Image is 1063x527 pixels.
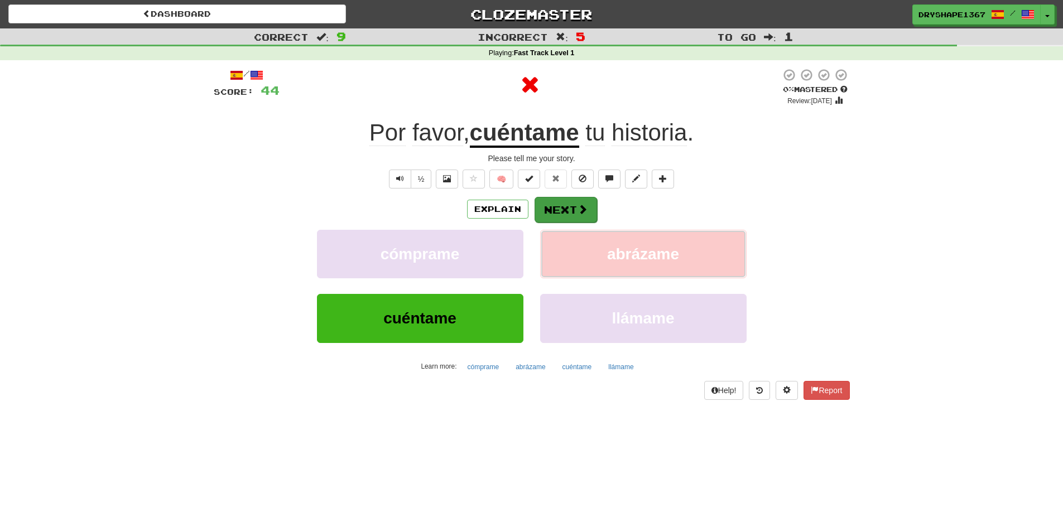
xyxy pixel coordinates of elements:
[518,170,540,188] button: Set this sentence to 100% Mastered (alt+m)
[381,245,460,263] span: cómprame
[704,381,744,400] button: Help!
[489,170,513,188] button: 🧠
[369,119,406,146] span: Por
[598,170,621,188] button: Discuss sentence (alt+u)
[535,197,597,223] button: Next
[214,68,280,82] div: /
[576,30,585,43] span: 5
[336,30,346,43] span: 9
[369,119,470,146] span: ,
[470,119,579,148] u: cuéntame
[764,32,776,42] span: :
[389,170,411,188] button: Play sentence audio (ctl+space)
[387,170,432,188] div: Text-to-speech controls
[804,381,849,400] button: Report
[918,9,985,20] span: DryShape1367
[254,31,309,42] span: Correct
[607,245,679,263] span: abrázame
[749,381,770,400] button: Round history (alt+y)
[8,4,346,23] a: Dashboard
[411,170,432,188] button: ½
[214,87,254,96] span: Score:
[261,83,280,97] span: 44
[717,31,756,42] span: To go
[436,170,458,188] button: Show image (alt+x)
[781,85,850,95] div: Mastered
[317,294,523,342] button: cuéntame
[463,170,485,188] button: Favorite sentence (alt+f)
[625,170,647,188] button: Edit sentence (alt+d)
[461,359,506,375] button: cómprame
[787,97,832,105] small: Review: [DATE]
[316,32,329,42] span: :
[317,230,523,278] button: cómprame
[556,32,568,42] span: :
[509,359,551,375] button: abrázame
[912,4,1041,25] a: DryShape1367 /
[514,49,575,57] strong: Fast Track Level 1
[214,153,850,164] div: Please tell me your story.
[585,119,605,146] span: tu
[1010,9,1016,17] span: /
[612,119,687,146] span: historia
[363,4,700,24] a: Clozemaster
[540,294,747,342] button: llámame
[602,359,639,375] button: llámame
[540,230,747,278] button: abrázame
[579,119,694,146] span: .
[652,170,674,188] button: Add to collection (alt+a)
[571,170,594,188] button: Ignore sentence (alt+i)
[545,170,567,188] button: Reset to 0% Mastered (alt+r)
[478,31,548,42] span: Incorrect
[783,85,794,94] span: 0 %
[556,359,598,375] button: cuéntame
[612,310,674,327] span: llámame
[467,200,528,219] button: Explain
[421,362,456,370] small: Learn more:
[383,310,456,327] span: cuéntame
[784,30,793,43] span: 1
[412,119,463,146] span: favor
